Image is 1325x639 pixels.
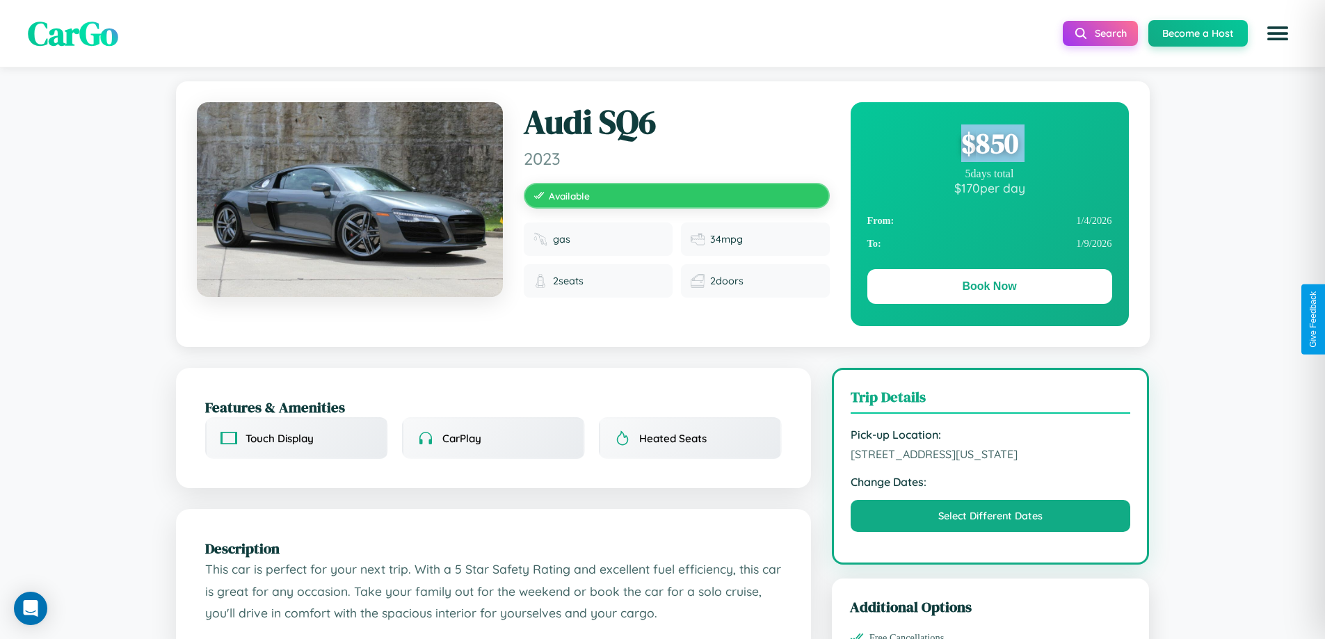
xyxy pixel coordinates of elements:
span: gas [553,233,570,245]
button: Book Now [867,269,1112,304]
h3: Trip Details [851,387,1131,414]
h2: Description [205,538,782,558]
span: Available [549,190,590,202]
div: 1 / 9 / 2026 [867,232,1112,255]
div: 1 / 4 / 2026 [867,209,1112,232]
div: $ 850 [867,124,1112,162]
img: Seats [533,274,547,288]
div: $ 170 per day [867,180,1112,195]
span: 2 seats [553,275,584,287]
button: Open menu [1258,14,1297,53]
h2: Features & Amenities [205,397,782,417]
img: Fuel type [533,232,547,246]
span: Heated Seats [639,432,707,445]
button: Select Different Dates [851,500,1131,532]
span: 2023 [524,148,830,169]
h3: Additional Options [850,597,1132,617]
span: Search [1095,27,1127,40]
span: [STREET_ADDRESS][US_STATE] [851,447,1131,461]
h1: Audi SQ6 [524,102,830,143]
strong: To: [867,238,881,250]
button: Become a Host [1148,20,1248,47]
img: Audi SQ6 2023 [197,102,503,297]
strong: From: [867,215,894,227]
span: 34 mpg [710,233,743,245]
span: Touch Display [246,432,314,445]
img: Fuel efficiency [691,232,705,246]
span: CarGo [28,10,118,56]
div: Open Intercom Messenger [14,592,47,625]
button: Search [1063,21,1138,46]
div: 5 days total [867,168,1112,180]
strong: Change Dates: [851,475,1131,489]
div: Give Feedback [1308,291,1318,348]
strong: Pick-up Location: [851,428,1131,442]
span: CarPlay [442,432,481,445]
p: This car is perfect for your next trip. With a 5 Star Safety Rating and excellent fuel efficiency... [205,558,782,624]
span: 2 doors [710,275,744,287]
img: Doors [691,274,705,288]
